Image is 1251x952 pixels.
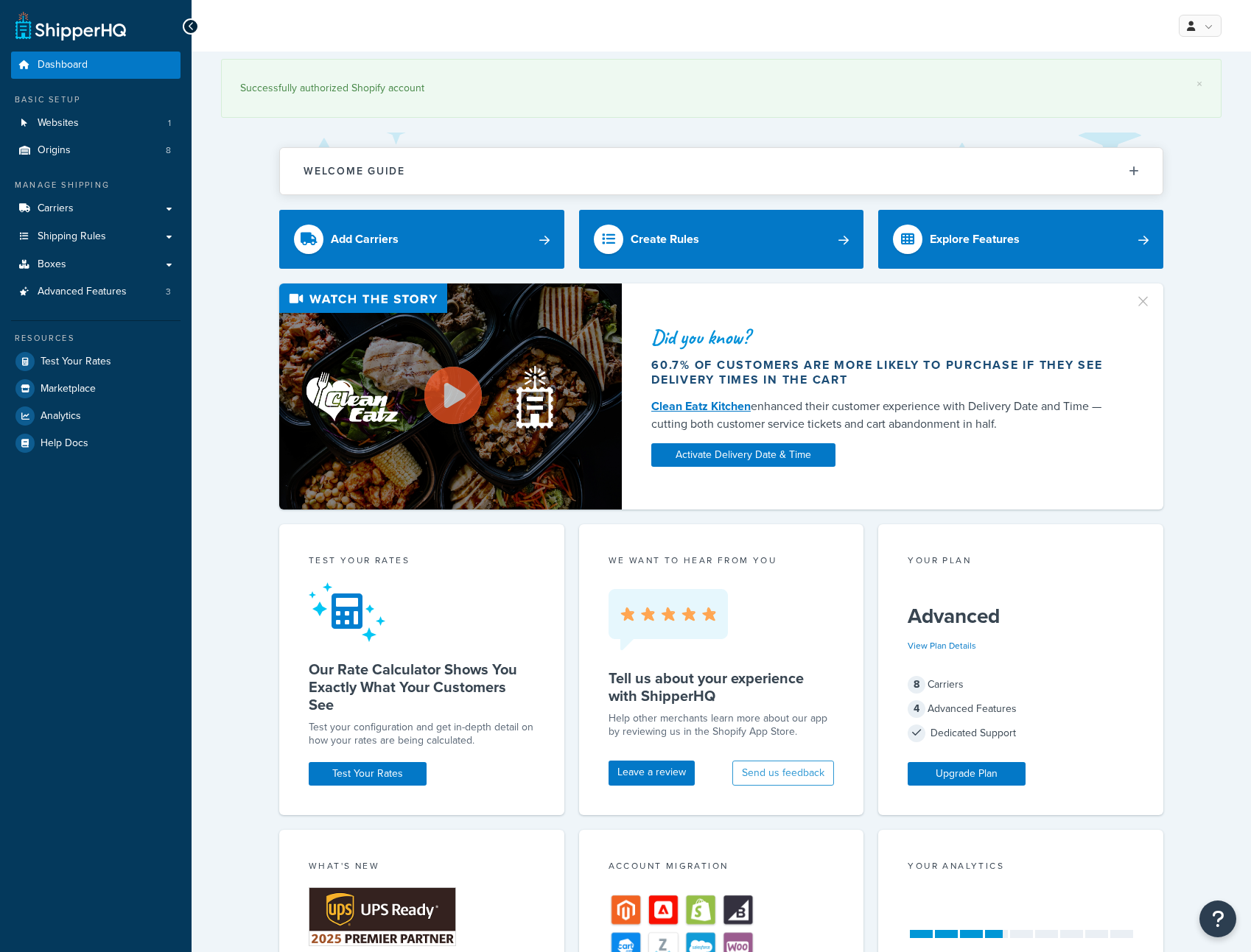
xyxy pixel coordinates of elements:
[38,258,66,271] span: Boxes
[732,761,834,786] button: Send us feedback
[651,398,1117,433] div: enhanced their customer experience with Delivery Date and Time — cutting both customer service ti...
[11,52,181,79] a: Dashboard
[11,110,181,137] li: Websites
[609,669,835,705] h5: Tell us about your experience with ShipperHQ
[38,230,106,243] span: Shipping Rules
[279,210,564,269] a: Add Carriers
[41,410,81,423] span: Analytics
[908,676,925,694] span: 8
[11,223,181,250] a: Shipping Rules
[1199,900,1236,937] button: Open Resource Center
[38,202,74,215] span: Carriers
[331,229,399,250] div: Add Carriers
[309,721,535,747] div: Test your configuration and get in-depth detail on how your rates are being calculated.
[168,117,171,130] span: 1
[309,762,427,786] a: Test Your Rates
[11,348,181,375] a: Test Your Rates
[11,278,181,306] a: Advanced Features3
[579,210,864,269] a: Create Rules
[651,358,1117,387] div: 60.7% of customers are more likely to purchase if they see delivery times in the cart
[908,604,1134,628] h5: Advanced
[908,639,976,652] a: View Plan Details
[908,859,1134,876] div: Your Analytics
[11,137,181,164] li: Origins
[609,554,835,567] p: we want to hear from you
[609,712,835,738] p: Help other merchants learn more about our app by reviewing us in the Shopify App Store.
[11,430,181,456] a: Help Docs
[11,251,181,278] a: Boxes
[166,286,171,298] span: 3
[609,859,835,876] div: Account Migration
[309,660,535,713] h5: Our Rate Calculator Shows You Exactly What Your Customers See
[11,137,181,164] a: Origins8
[609,761,695,786] a: Leave a review
[11,195,181,222] a: Carriers
[908,674,1134,695] div: Carriers
[240,78,1202,99] div: Successfully authorized Shopify account
[651,443,835,467] a: Activate Delivery Date & Time
[11,332,181,345] div: Resources
[11,403,181,429] a: Analytics
[11,110,181,137] a: Websites1
[908,762,1026,786] a: Upgrade Plan
[304,166,405,177] h2: Welcome Guide
[651,398,751,415] a: Clean Eatz Kitchen
[279,283,622,510] img: Video thumbnail
[38,286,127,298] span: Advanced Features
[11,179,181,191] div: Manage Shipping
[11,375,181,402] a: Marketplace
[930,229,1020,250] div: Explore Features
[280,148,1163,194] button: Welcome Guide
[309,554,535,571] div: Test your rates
[38,144,71,157] span: Origins
[631,229,699,250] div: Create Rules
[908,699,1134,719] div: Advanced Features
[41,437,88,450] span: Help Docs
[908,700,925,718] span: 4
[878,210,1163,269] a: Explore Features
[41,356,111,368] span: Test Your Rates
[166,144,171,157] span: 8
[38,117,79,130] span: Websites
[651,327,1117,348] div: Did you know?
[1196,78,1202,90] a: ×
[908,554,1134,571] div: Your Plan
[309,859,535,876] div: What's New
[908,723,1134,744] div: Dedicated Support
[38,59,88,71] span: Dashboard
[11,278,181,306] li: Advanced Features
[11,94,181,106] div: Basic Setup
[41,383,96,395] span: Marketplace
